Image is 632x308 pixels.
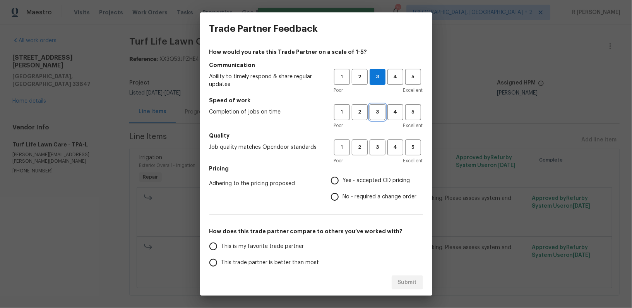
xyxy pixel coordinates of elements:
button: 3 [370,139,385,155]
span: 4 [388,72,402,81]
span: Excellent [403,157,423,165]
button: 5 [405,69,421,85]
span: 1 [335,143,349,152]
span: 5 [406,72,420,81]
button: 2 [352,69,368,85]
button: 4 [387,139,403,155]
span: Poor [334,157,343,165]
button: 4 [387,69,403,85]
span: This is my favorite trade partner [221,243,304,251]
button: 1 [334,139,350,155]
span: 5 [406,108,420,117]
button: 3 [370,69,385,85]
h3: Trade Partner Feedback [209,23,318,34]
button: 1 [334,69,350,85]
div: Pricing [331,172,423,205]
button: 2 [352,139,368,155]
button: 1 [334,104,350,120]
span: 5 [406,143,420,152]
span: 3 [370,108,385,117]
span: 3 [370,143,385,152]
span: Excellent [403,122,423,129]
button: 5 [405,139,421,155]
span: 1 [335,72,349,81]
button: 4 [387,104,403,120]
h5: Quality [209,132,423,139]
span: No - required a change order [343,193,417,201]
span: 4 [388,108,402,117]
span: Job quality matches Opendoor standards [209,143,322,151]
span: 3 [370,72,385,81]
button: 2 [352,104,368,120]
span: Excellent [403,86,423,94]
span: 2 [353,72,367,81]
button: 5 [405,104,421,120]
span: Completion of jobs on time [209,108,322,116]
button: 3 [370,104,385,120]
h5: Pricing [209,165,423,172]
span: This trade partner is better than most [221,259,319,267]
h4: How would you rate this Trade Partner on a scale of 1-5? [209,48,423,56]
span: Poor [334,122,343,129]
span: Poor [334,86,343,94]
span: Yes - accepted OD pricing [343,177,410,185]
span: 4 [388,143,402,152]
h5: Speed of work [209,96,423,104]
span: 2 [353,143,367,152]
span: 1 [335,108,349,117]
span: 2 [353,108,367,117]
span: Ability to timely respond & share regular updates [209,73,322,88]
span: Adhering to the pricing proposed [209,180,319,188]
h5: Communication [209,61,423,69]
h5: How does this trade partner compare to others you’ve worked with? [209,227,423,235]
